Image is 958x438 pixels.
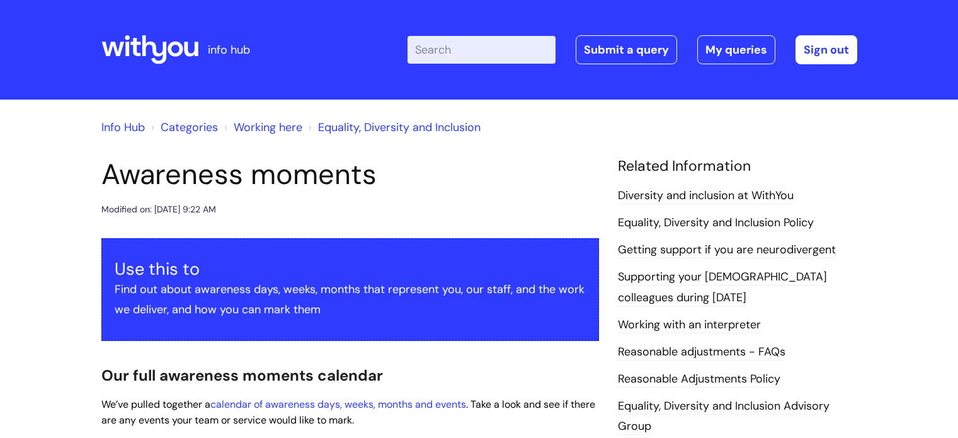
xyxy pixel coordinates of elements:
[618,344,785,360] a: Reasonable adjustments - FAQs
[210,398,466,411] a: calendar of awareness days, weeks, months and events
[618,242,836,258] a: Getting support if you are neurodivergent
[101,120,145,135] a: Info Hub
[221,117,302,137] li: Working here
[318,120,481,135] a: Equality, Diversity and Inclusion
[795,35,857,64] a: Sign out
[618,188,794,204] a: Diversity and inclusion at WithYou
[618,215,814,231] a: Equality, Diversity and Inclusion Policy
[148,117,218,137] li: Solution home
[208,40,250,60] p: info hub
[115,259,586,279] h3: Use this to
[697,35,775,64] a: My queries
[161,120,218,135] a: Categories
[101,366,383,385] span: Our full awareness moments calendar
[618,371,780,388] a: Reasonable Adjustments Policy
[305,117,481,137] li: Equality, Diversity and Inclusion
[234,120,302,135] a: Working here
[408,35,857,64] div: | -
[618,317,761,333] a: Working with an interpreter
[618,158,857,175] h4: Related Information
[115,279,586,320] p: Find out about awareness days, weeks, months that represent you, our staff, and the work we deliv...
[576,35,677,64] a: Submit a query
[101,158,599,192] h1: Awareness moments
[618,269,827,306] a: Supporting your [DEMOGRAPHIC_DATA] colleagues during [DATE]
[408,36,556,64] input: Search
[101,398,595,427] span: We’ve pulled together a . Take a look and see if there are any events your team or service would ...
[101,202,216,217] div: Modified on: [DATE] 9:22 AM
[618,398,830,435] a: Equality, Diversity and Inclusion Advisory Group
